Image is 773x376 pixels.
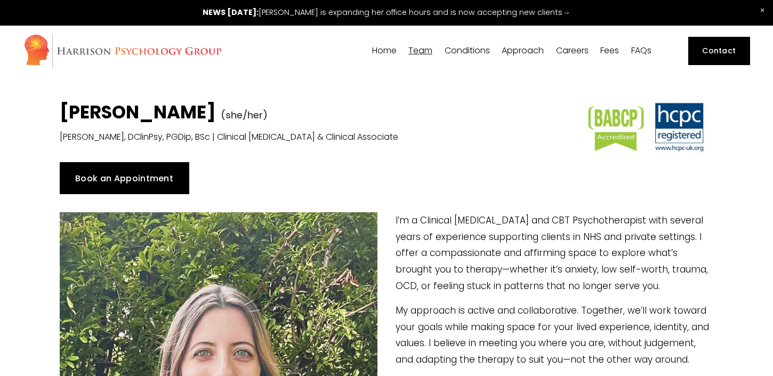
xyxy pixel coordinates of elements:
[688,37,750,65] a: Contact
[445,46,490,56] a: folder dropdown
[60,162,189,194] a: Book an Appointment
[502,46,544,55] span: Approach
[631,46,651,56] a: FAQs
[408,46,432,56] a: folder dropdown
[408,46,432,55] span: Team
[60,130,546,145] p: [PERSON_NAME], DClinPsy, PGDip, BSc | Clinical [MEDICAL_DATA] & Clinical Associate
[600,46,619,56] a: Fees
[372,46,397,56] a: Home
[221,108,268,122] span: (she/her)
[502,46,544,56] a: folder dropdown
[23,34,222,68] img: Harrison Psychology Group
[60,99,216,125] strong: [PERSON_NAME]
[445,46,490,55] span: Conditions
[60,212,714,294] p: I’m a Clinical [MEDICAL_DATA] and CBT Psychotherapist with several years of experience supporting...
[556,46,589,56] a: Careers
[60,302,714,367] p: My approach is active and collaborative. Together, we’ll work toward your goals while making spac...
